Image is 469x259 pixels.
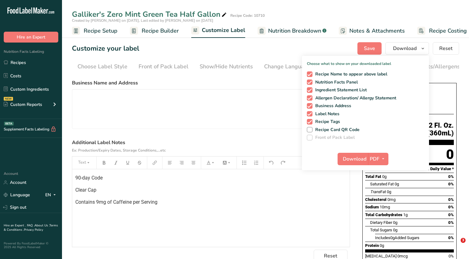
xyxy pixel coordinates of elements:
[45,191,58,199] div: EN
[4,101,42,108] div: Custom Reports
[268,27,321,35] span: Nutrition Breakdown
[395,182,399,186] span: 0g
[448,205,454,209] span: 0%
[130,24,179,38] a: Recipe Builder
[4,122,14,125] div: BETA
[72,43,139,54] h1: Customize your label
[312,119,340,125] span: Recipe Tags
[4,189,30,200] a: Language
[191,23,245,38] a: Customize Label
[200,62,253,71] div: Show/Hide Nutrients
[375,235,419,240] span: Includes Added Sugars
[75,158,94,168] button: Text
[75,199,157,205] span: Contains 9mg of Caffeine per Serving
[75,187,96,193] span: Clear Cap
[75,175,103,181] span: 90-day Code
[417,24,467,38] a: Recipe Costing
[448,182,454,186] span: 0%
[258,24,326,38] a: Nutrition Breakdown
[72,9,228,20] div: Galliker's Zero Mint Green Tea Half Gallon
[368,153,388,165] button: PDF
[385,42,429,55] button: Download
[312,87,367,93] span: Ingredient Statement List
[312,71,387,77] span: Recipe Name to appear above label
[448,235,454,240] span: 0%
[72,79,350,87] label: Business Name and Address
[4,97,13,101] div: NEW
[448,238,463,253] iframe: Intercom live chat
[312,80,358,85] span: Nutrition Facts Panel
[4,32,58,43] button: Hire an Expert
[380,243,384,248] span: 0g
[365,254,396,258] span: [MEDICAL_DATA]
[349,27,405,35] span: Notes & Attachments
[365,212,402,217] span: Total Carbohydrates
[4,242,58,249] div: Powered By FoodLabelMaker © 2025 All Rights Reserved
[302,56,429,66] p: Choose what to show on your downloaded label
[264,62,311,71] div: Change Language
[365,197,387,202] span: Cholesterol
[4,223,58,232] a: Terms & Conditions .
[403,212,408,217] span: 1g
[448,220,454,225] span: 0%
[390,235,395,240] span: 0g
[387,189,391,194] span: 0g
[312,111,340,117] span: Label Notes
[433,42,459,55] button: Reset
[357,42,382,55] button: Save
[312,127,360,133] span: Recipe Card QR Code
[370,189,386,194] span: Fat
[448,197,454,202] span: 0%
[449,254,454,258] span: 0%
[202,26,245,34] span: Customize Label
[72,139,350,154] label: Additional Label Notes
[365,205,379,209] span: Sodium
[382,174,387,179] span: 0g
[84,27,117,35] span: Recipe Setup
[461,238,466,243] span: 3
[380,205,390,209] span: 10mg
[429,27,467,35] span: Recipe Costing
[72,148,166,153] span: Ex: Production/Expiry Dates, Storage Conditions,...etc
[365,174,381,179] span: Total Fat
[387,197,396,202] span: 0mg
[370,182,394,186] span: Saturated Fat
[339,24,405,38] a: Notes & Attachments
[370,189,380,194] i: Trans
[77,62,127,71] div: Choose Label Style
[312,95,396,101] span: Allergen Declaration/ Allergy Statement
[365,243,379,248] span: Protein
[446,146,454,163] div: 0
[393,220,397,225] span: 0g
[370,155,379,163] span: PDF
[312,103,352,109] span: Business Address
[370,220,392,225] span: Dietary Fiber
[142,27,179,35] span: Recipe Builder
[439,45,453,52] span: Reset
[364,45,375,52] span: Save
[139,62,188,71] div: Front of Pack Label
[343,155,366,163] span: Download
[393,228,397,232] span: 0g
[448,212,454,217] span: 0%
[4,223,26,228] a: Hire an Expert .
[448,174,454,179] span: 0%
[27,223,34,228] a: FAQ .
[230,13,265,18] div: Recipe Code: 10710
[24,228,43,232] a: Privacy Policy
[338,153,368,165] button: Download
[72,18,213,23] span: Created by [PERSON_NAME] on [DATE], Last edited by [PERSON_NAME] on [DATE]
[393,45,417,52] span: Download
[72,24,117,38] a: Recipe Setup
[397,254,408,258] span: 0mcg
[34,223,49,228] a: About Us .
[312,135,355,140] span: Front of Pack Label
[370,228,392,232] span: Total Sugars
